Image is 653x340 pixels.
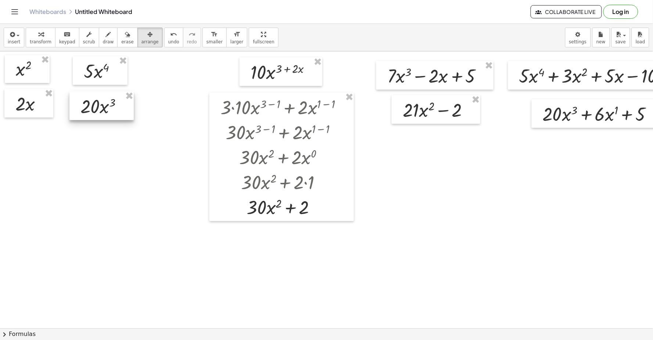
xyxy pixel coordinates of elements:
[59,39,75,44] span: keypad
[164,28,183,47] button: undoundo
[189,30,195,39] i: redo
[55,28,79,47] button: keyboardkeypad
[64,30,71,39] i: keyboard
[202,28,227,47] button: format_sizesmaller
[137,28,163,47] button: arrange
[603,5,638,19] button: Log in
[187,39,197,44] span: redo
[537,8,596,15] span: Collaborate Live
[616,39,626,44] span: save
[592,28,610,47] button: new
[632,28,649,47] button: load
[79,28,99,47] button: scrub
[531,5,602,18] button: Collaborate Live
[26,28,55,47] button: transform
[9,6,21,18] button: Toggle navigation
[30,39,51,44] span: transform
[4,28,24,47] button: insert
[565,28,591,47] button: settings
[170,30,177,39] i: undo
[211,30,218,39] i: format_size
[168,39,179,44] span: undo
[183,28,201,47] button: redoredo
[569,39,587,44] span: settings
[226,28,247,47] button: format_sizelarger
[83,39,95,44] span: scrub
[117,28,137,47] button: erase
[207,39,223,44] span: smaller
[8,39,20,44] span: insert
[121,39,133,44] span: erase
[99,28,118,47] button: draw
[611,28,630,47] button: save
[230,39,243,44] span: larger
[103,39,114,44] span: draw
[141,39,159,44] span: arrange
[29,8,66,15] a: Whiteboards
[596,39,606,44] span: new
[253,39,274,44] span: fullscreen
[249,28,278,47] button: fullscreen
[636,39,645,44] span: load
[233,30,240,39] i: format_size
